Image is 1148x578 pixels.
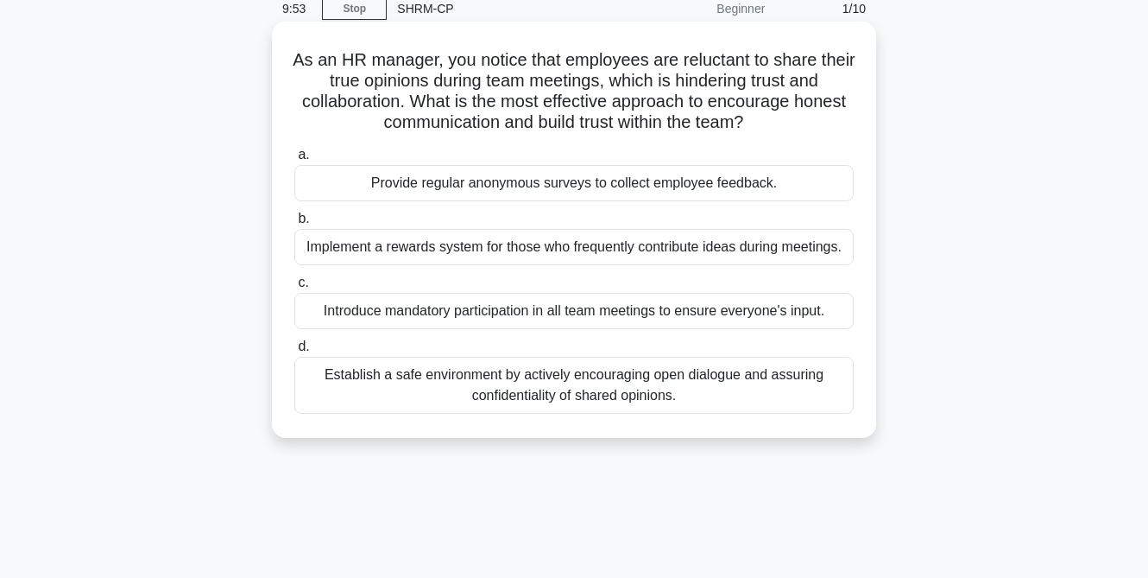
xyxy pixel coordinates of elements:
h5: As an HR manager, you notice that employees are reluctant to share their true opinions during tea... [293,49,855,134]
div: Implement a rewards system for those who frequently contribute ideas during meetings. [294,229,854,265]
div: Establish a safe environment by actively encouraging open dialogue and assuring confidentiality o... [294,357,854,414]
span: d. [298,339,309,353]
div: Introduce mandatory participation in all team meetings to ensure everyone's input. [294,293,854,329]
div: Provide regular anonymous surveys to collect employee feedback. [294,165,854,201]
span: c. [298,275,308,289]
span: a. [298,147,309,162]
span: b. [298,211,309,225]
